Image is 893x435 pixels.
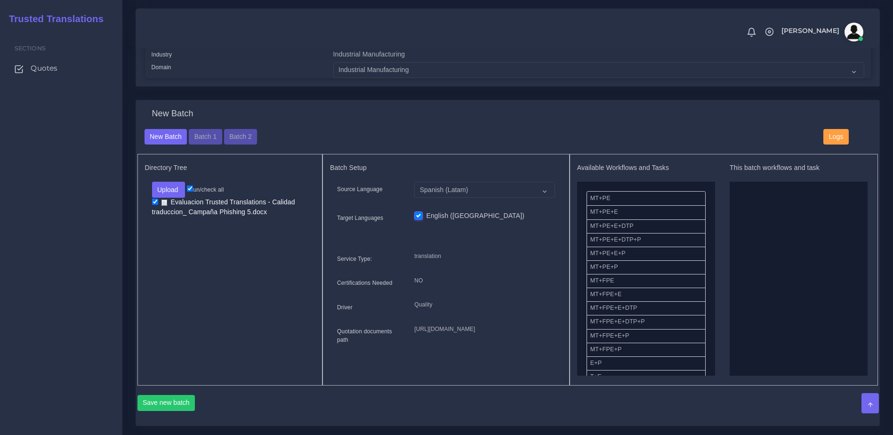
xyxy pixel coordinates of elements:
[777,23,867,41] a: [PERSON_NAME]avatar
[587,191,706,206] li: MT+PE
[31,63,57,73] span: Quotes
[137,395,195,411] button: Save new batch
[189,132,222,140] a: Batch 1
[337,255,372,263] label: Service Type:
[187,185,224,194] label: un/check all
[426,211,524,221] label: English ([GEOGRAPHIC_DATA])
[587,233,706,247] li: MT+PE+E+DTP+P
[414,276,555,286] p: NO
[7,58,115,78] a: Quotes
[414,324,555,334] p: [URL][DOMAIN_NAME]
[145,164,315,172] h5: Directory Tree
[414,300,555,310] p: Quality
[337,214,383,222] label: Target Languages
[587,205,706,219] li: MT+PE+E
[152,50,172,59] label: Industry
[781,27,839,34] span: [PERSON_NAME]
[326,49,871,62] div: Industrial Manufacturing
[823,129,848,145] button: Logs
[587,219,706,234] li: MT+PE+E+DTP
[145,129,187,145] button: New Batch
[224,129,257,145] button: Batch 2
[577,164,715,172] h5: Available Workflows and Tasks
[187,185,193,192] input: un/check all
[587,301,706,315] li: MT+FPE+E+DTP
[829,133,843,140] span: Logs
[152,198,295,217] a: Evaluacion Trusted Translations - Calidad traduccion_ Campaña Phishing 5.docx
[152,63,171,72] label: Domain
[587,288,706,302] li: MT+FPE+E
[587,329,706,343] li: MT+FPE+E+P
[152,182,185,198] button: Upload
[587,343,706,357] li: MT+FPE+P
[337,279,393,287] label: Certifications Needed
[2,13,104,24] h2: Trusted Translations
[337,185,383,193] label: Source Language
[152,109,193,119] h4: New Batch
[587,370,706,384] li: T+E
[337,303,353,312] label: Driver
[587,260,706,274] li: MT+PE+P
[189,129,222,145] button: Batch 1
[587,356,706,371] li: E+P
[15,45,46,52] span: Sections
[330,164,562,172] h5: Batch Setup
[145,132,187,140] a: New Batch
[337,327,400,344] label: Quotation documents path
[587,315,706,329] li: MT+FPE+E+DTP+P
[845,23,863,41] img: avatar
[2,11,104,27] a: Trusted Translations
[587,274,706,288] li: MT+FPE
[587,247,706,261] li: MT+PE+E+P
[730,164,868,172] h5: This batch workflows and task
[414,251,555,261] p: translation
[224,132,257,140] a: Batch 2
